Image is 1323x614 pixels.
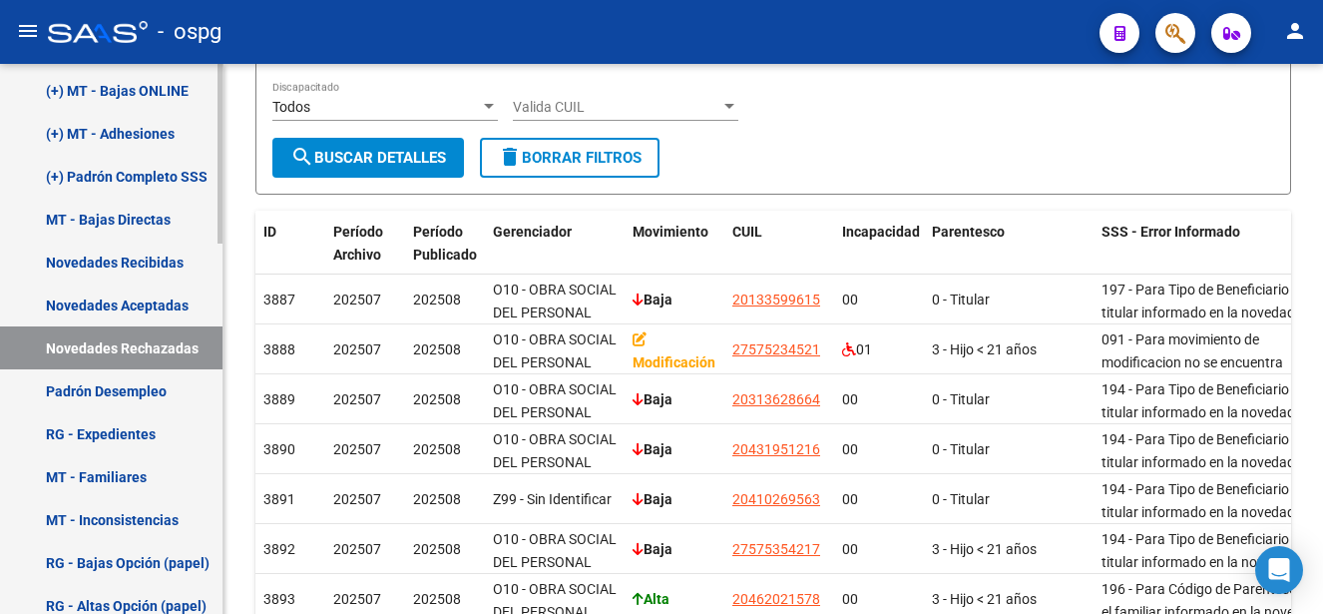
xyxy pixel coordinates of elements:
[158,10,221,54] span: - ospg
[498,149,642,167] span: Borrar Filtros
[732,491,820,507] span: 20410269563
[842,289,916,311] div: 00
[493,381,617,443] span: O10 - OBRA SOCIAL DEL PERSONAL GRAFICO
[263,491,295,507] span: 3891
[932,391,990,407] span: 0 - Titular
[732,341,820,357] span: 27575234521
[932,292,990,307] span: 0 - Titular
[333,341,381,357] span: 202507
[842,538,916,561] div: 00
[413,441,461,457] span: 202508
[842,588,916,611] div: 00
[333,491,381,507] span: 202507
[932,591,1037,607] span: 3 - Hijo < 21 años
[263,391,295,407] span: 3889
[932,441,990,457] span: 0 - Titular
[263,292,295,307] span: 3887
[498,145,522,169] mat-icon: delete
[932,491,990,507] span: 0 - Titular
[263,541,295,557] span: 3892
[633,331,715,370] strong: Modificación
[493,282,617,343] span: O10 - OBRA SOCIAL DEL PERSONAL GRAFICO
[413,491,461,507] span: 202508
[842,438,916,461] div: 00
[493,431,617,493] span: O10 - OBRA SOCIAL DEL PERSONAL GRAFICO
[263,224,276,240] span: ID
[493,224,572,240] span: Gerenciador
[333,591,381,607] span: 202507
[485,211,625,277] datatable-header-cell: Gerenciador
[413,541,461,557] span: 202508
[493,531,617,593] span: O10 - OBRA SOCIAL DEL PERSONAL GRAFICO
[405,211,485,277] datatable-header-cell: Período Publicado
[413,292,461,307] span: 202508
[255,211,325,277] datatable-header-cell: ID
[724,211,834,277] datatable-header-cell: CUIL
[1255,546,1303,594] div: Open Intercom Messenger
[732,391,820,407] span: 20313628664
[932,541,1037,557] span: 3 - Hijo < 21 años
[513,99,720,116] span: Valida CUIL
[263,441,295,457] span: 3890
[633,491,672,507] strong: Baja
[325,211,405,277] datatable-header-cell: Período Archivo
[1283,19,1307,43] mat-icon: person
[732,224,762,240] span: CUIL
[633,224,708,240] span: Movimiento
[272,138,464,178] button: Buscar Detalles
[290,145,314,169] mat-icon: search
[842,338,916,361] div: 01
[1102,331,1283,393] span: 091 - Para movimiento de modificacion no se encuentra registro.
[333,541,381,557] span: 202507
[1102,224,1240,240] span: SSS - Error Informado
[16,19,40,43] mat-icon: menu
[333,224,383,263] span: Período Archivo
[633,591,669,607] strong: Alta
[633,441,672,457] strong: Baja
[842,224,920,240] span: Incapacidad
[413,391,461,407] span: 202508
[413,591,461,607] span: 202508
[413,341,461,357] span: 202508
[633,541,672,557] strong: Baja
[732,541,820,557] span: 27575354217
[333,292,381,307] span: 202507
[480,138,660,178] button: Borrar Filtros
[263,591,295,607] span: 3893
[413,224,477,263] span: Período Publicado
[932,224,1005,240] span: Parentesco
[333,391,381,407] span: 202507
[493,491,612,507] span: Z99 - Sin Identificar
[333,441,381,457] span: 202507
[290,149,446,167] span: Buscar Detalles
[633,391,672,407] strong: Baja
[493,331,617,393] span: O10 - OBRA SOCIAL DEL PERSONAL GRAFICO
[932,341,1037,357] span: 3 - Hijo < 21 años
[842,388,916,411] div: 00
[633,292,672,307] strong: Baja
[625,211,724,277] datatable-header-cell: Movimiento
[732,591,820,607] span: 20462021578
[924,211,1094,277] datatable-header-cell: Parentesco
[272,99,310,115] span: Todos
[263,341,295,357] span: 3888
[732,441,820,457] span: 20431951216
[732,292,820,307] span: 20133599615
[834,211,924,277] datatable-header-cell: Incapacidad
[842,488,916,511] div: 00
